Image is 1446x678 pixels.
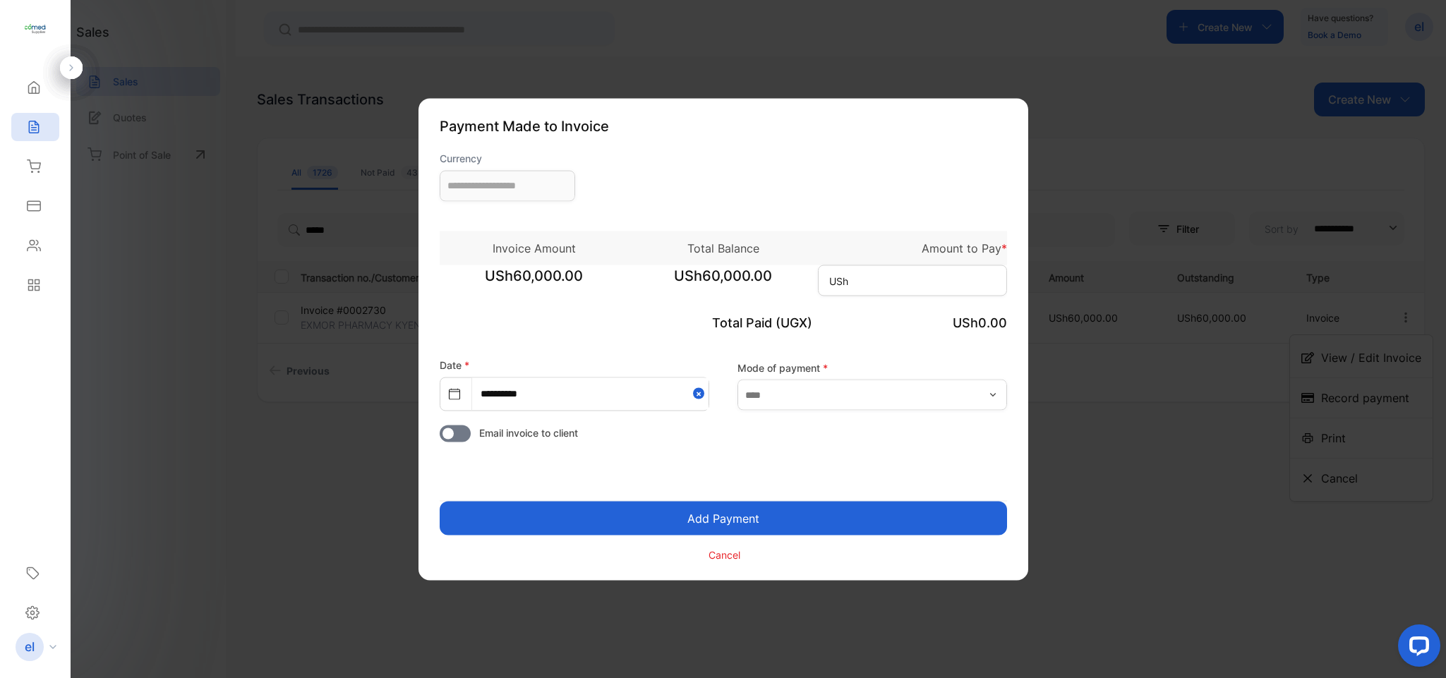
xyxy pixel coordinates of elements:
[440,150,575,165] label: Currency
[440,501,1007,535] button: Add Payment
[440,239,629,256] p: Invoice Amount
[25,638,35,656] p: el
[440,115,1007,136] p: Payment Made to Invoice
[440,358,469,370] label: Date
[818,239,1007,256] p: Amount to Pay
[1387,619,1446,678] iframe: LiveChat chat widget
[953,315,1007,329] span: USh0.00
[629,313,818,332] p: Total Paid (UGX)
[629,239,818,256] p: Total Balance
[737,361,1007,375] label: Mode of payment
[440,265,629,300] span: USh60,000.00
[693,377,709,409] button: Close
[629,265,818,300] span: USh60,000.00
[709,547,740,562] p: Cancel
[479,425,578,440] span: Email invoice to client
[829,273,848,288] span: USh
[25,18,46,40] img: logo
